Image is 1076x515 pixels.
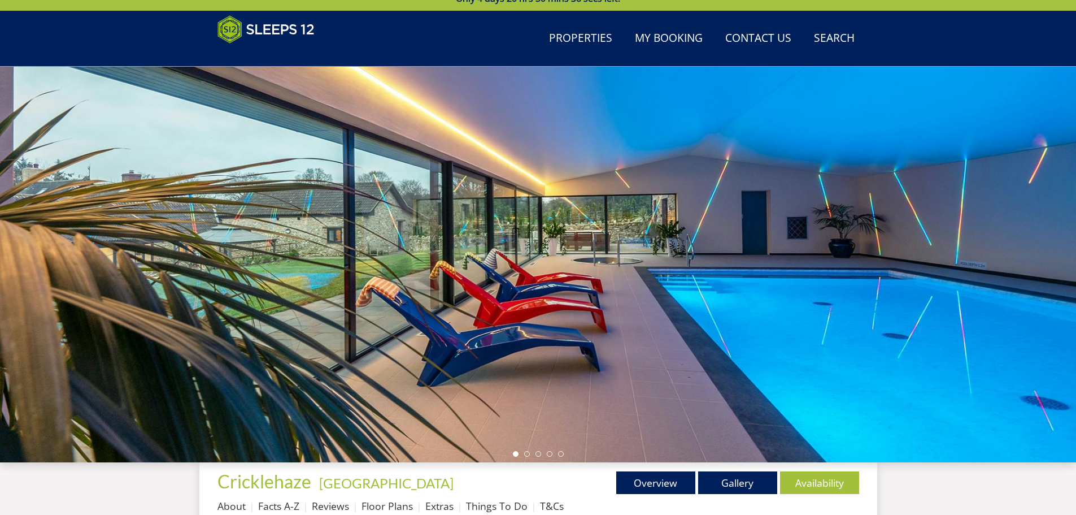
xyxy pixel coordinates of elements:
a: My Booking [630,26,707,51]
a: About [217,499,246,513]
a: [GEOGRAPHIC_DATA] [319,475,454,491]
a: Search [809,26,859,51]
a: Contact Us [721,26,796,51]
a: Extras [425,499,454,513]
img: Sleeps 12 [217,15,315,44]
a: T&Cs [540,499,564,513]
span: Cricklehaze [217,470,311,492]
a: Reviews [312,499,349,513]
a: Properties [544,26,617,51]
a: Cricklehaze [217,470,315,492]
a: Things To Do [466,499,528,513]
a: Facts A-Z [258,499,299,513]
a: Availability [780,471,859,494]
iframe: Customer reviews powered by Trustpilot [212,50,330,60]
a: Floor Plans [361,499,413,513]
span: - [315,475,454,491]
a: Gallery [698,471,777,494]
a: Overview [616,471,695,494]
